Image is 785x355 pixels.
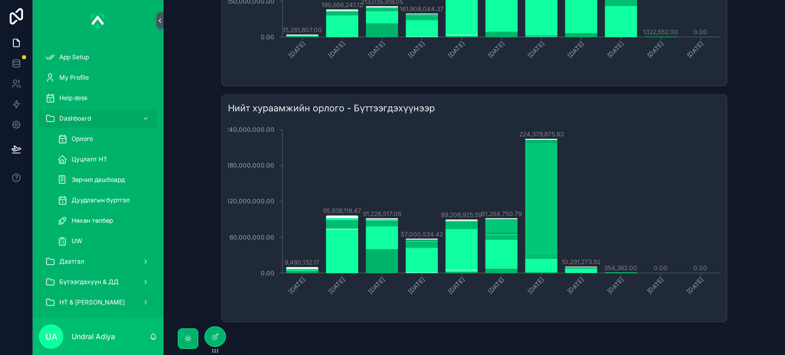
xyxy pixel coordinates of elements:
[51,232,157,250] a: UW
[260,269,274,277] tspan: 0.00
[401,230,443,238] tspan: 57,000,534.42
[72,196,130,204] span: Дуудлагын бүртгэл
[51,130,157,148] a: Орлого
[366,40,386,59] tspan: [DATE]
[72,176,125,184] span: Зөрчил дашбоард
[51,171,157,189] a: Зөрчил дашбоард
[225,126,274,133] tspan: 240,000,000.00
[605,264,638,272] tspan: 354,362.00
[645,40,665,59] tspan: [DATE]
[606,276,625,295] tspan: [DATE]
[441,211,482,219] tspan: 89,206,925.59
[59,257,84,266] span: Даатгал
[685,40,705,59] tspan: [DATE]
[51,191,157,209] a: Дуудлагын бүртгэл
[72,135,93,143] span: Орлого
[91,12,105,29] img: App logo
[327,40,347,59] tspan: [DATE]
[287,40,307,59] tspan: [DATE]
[283,26,322,34] tspan: 15,261,807.00
[366,276,386,295] tspan: [DATE]
[228,120,721,316] div: chart
[645,276,665,295] tspan: [DATE]
[72,237,82,245] span: UW
[39,252,157,271] a: Даатгал
[486,276,505,295] tspan: [DATE]
[261,33,274,41] tspan: 0.00
[526,40,545,59] tspan: [DATE]
[229,233,274,241] tspan: 60,000,000.00
[287,276,306,295] tspan: [DATE]
[33,41,164,318] div: scrollable content
[363,210,401,218] tspan: 91,226,517.06
[446,276,466,295] tspan: [DATE]
[72,155,107,163] span: Цуцлалт НТ
[685,276,705,295] tspan: [DATE]
[562,258,601,266] tspan: 10,291,273.92
[519,130,564,138] tspan: 224,379,875.83
[51,150,157,169] a: Цуцлалт НТ
[59,114,91,123] span: Dashboard
[39,48,157,66] a: App Setup
[59,278,119,286] span: Бүтээгдэхүүн & ДД
[606,40,625,59] tspan: [DATE]
[59,74,89,82] span: My Profile
[323,207,361,215] tspan: 95,938,118.47
[566,276,585,295] tspan: [DATE]
[327,276,346,295] tspan: [DATE]
[228,101,721,115] h3: Нийт хураамжийн орлого - Бүттээгдэхүүнээр
[226,161,274,169] tspan: 180,000,000.00
[406,40,426,59] tspan: [DATE]
[526,276,545,295] tspan: [DATE]
[39,273,157,291] a: Бүтээгдэхүүн & ДД
[72,217,113,225] span: Нөхөн төлбөр
[59,53,89,61] span: App Setup
[643,28,679,36] tspan: 1,122,552.00
[45,330,57,343] span: UA
[694,265,708,272] tspan: 0.00
[39,68,157,87] a: My Profile
[39,89,157,107] a: Help desk
[72,332,115,342] p: Undral Adiya
[321,1,363,9] tspan: 190,656,241.12
[406,276,426,295] tspan: [DATE]
[226,198,274,205] tspan: 120,000,000.00
[51,211,157,230] a: Нөхөн төлбөр
[486,40,505,59] tspan: [DATE]
[59,94,88,102] span: Help desk
[39,109,157,128] a: Dashboard
[285,259,319,267] tspan: 9,480,132.17
[566,40,585,59] tspan: [DATE]
[481,210,522,218] tspan: 91,264,750.79
[400,5,444,13] tspan: 161,908,044.37
[694,29,708,36] tspan: 0.00
[59,298,125,306] span: НТ & [PERSON_NAME]
[446,40,466,59] tspan: [DATE]
[654,265,668,272] tspan: 0.00
[39,293,157,312] a: НТ & [PERSON_NAME]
